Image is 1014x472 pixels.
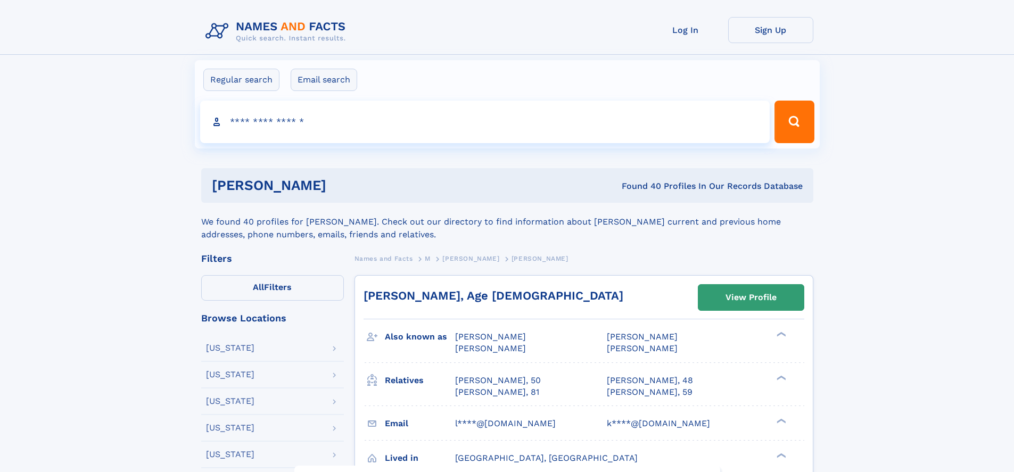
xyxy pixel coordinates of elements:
[201,254,344,263] div: Filters
[201,275,344,301] label: Filters
[643,17,728,43] a: Log In
[425,255,431,262] span: M
[455,453,638,463] span: [GEOGRAPHIC_DATA], [GEOGRAPHIC_DATA]
[200,101,770,143] input: search input
[364,289,623,302] a: [PERSON_NAME], Age [DEMOGRAPHIC_DATA]
[385,415,455,433] h3: Email
[206,370,254,379] div: [US_STATE]
[385,328,455,346] h3: Also known as
[455,332,526,342] span: [PERSON_NAME]
[607,375,693,386] a: [PERSON_NAME], 48
[728,17,813,43] a: Sign Up
[201,203,813,241] div: We found 40 profiles for [PERSON_NAME]. Check out our directory to find information about [PERSON...
[774,374,787,381] div: ❯
[455,343,526,353] span: [PERSON_NAME]
[607,332,678,342] span: [PERSON_NAME]
[774,331,787,338] div: ❯
[291,69,357,91] label: Email search
[607,343,678,353] span: [PERSON_NAME]
[355,252,413,265] a: Names and Facts
[206,397,254,405] div: [US_STATE]
[455,386,539,398] a: [PERSON_NAME], 81
[206,450,254,459] div: [US_STATE]
[774,101,814,143] button: Search Button
[726,285,777,310] div: View Profile
[442,252,499,265] a: [PERSON_NAME]
[474,180,803,192] div: Found 40 Profiles In Our Records Database
[425,252,431,265] a: M
[698,285,804,310] a: View Profile
[385,371,455,390] h3: Relatives
[455,375,541,386] a: [PERSON_NAME], 50
[774,452,787,459] div: ❯
[253,282,264,292] span: All
[442,255,499,262] span: [PERSON_NAME]
[607,386,693,398] a: [PERSON_NAME], 59
[512,255,568,262] span: [PERSON_NAME]
[206,344,254,352] div: [US_STATE]
[203,69,279,91] label: Regular search
[206,424,254,432] div: [US_STATE]
[385,449,455,467] h3: Lived in
[774,417,787,424] div: ❯
[201,17,355,46] img: Logo Names and Facts
[201,313,344,323] div: Browse Locations
[212,179,474,192] h1: [PERSON_NAME]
